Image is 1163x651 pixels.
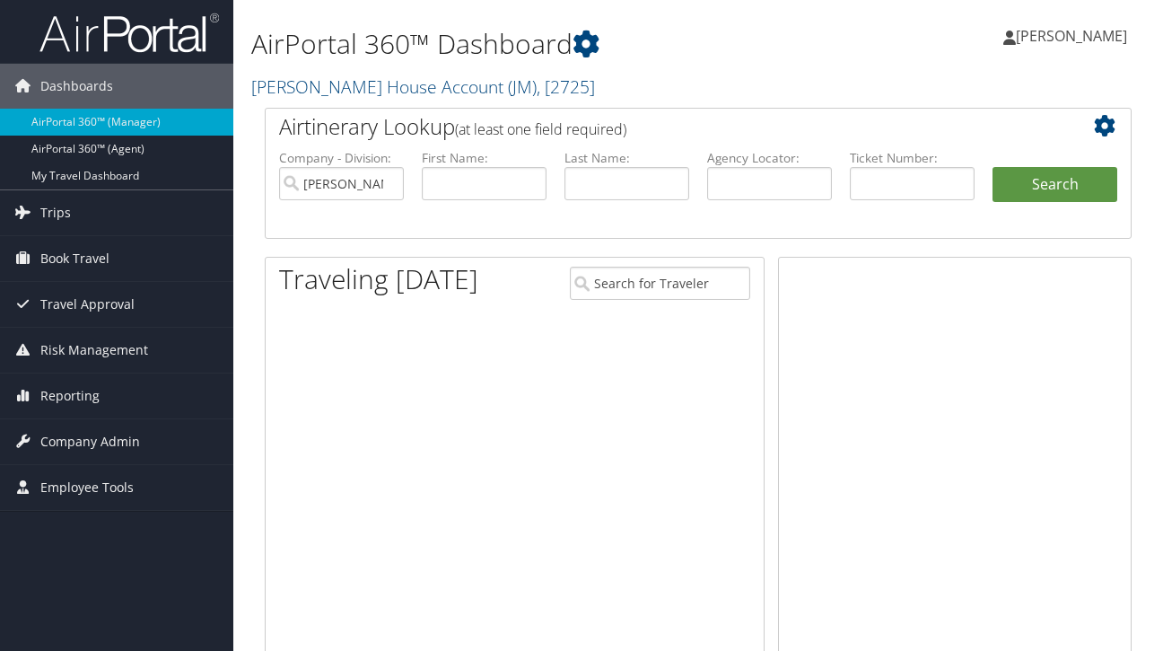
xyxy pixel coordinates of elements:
[422,149,547,167] label: First Name:
[251,75,595,99] a: [PERSON_NAME] House Account
[537,75,595,99] span: , [ 2725 ]
[40,328,148,373] span: Risk Management
[279,111,1045,142] h2: Airtinerary Lookup
[251,25,847,63] h1: AirPortal 360™ Dashboard
[1003,9,1145,63] a: [PERSON_NAME]
[40,419,140,464] span: Company Admin
[850,149,975,167] label: Ticket Number:
[40,190,71,235] span: Trips
[40,64,113,109] span: Dashboards
[992,167,1117,203] button: Search
[40,465,134,510] span: Employee Tools
[279,149,404,167] label: Company - Division:
[508,75,537,99] span: ( JM )
[40,236,109,281] span: Book Travel
[564,149,689,167] label: Last Name:
[455,119,626,139] span: (at least one field required)
[39,12,219,54] img: airportal-logo.png
[1016,26,1127,46] span: [PERSON_NAME]
[40,374,100,418] span: Reporting
[570,267,750,300] input: Search for Traveler
[707,149,832,167] label: Agency Locator:
[279,260,478,298] h1: Traveling [DATE]
[40,282,135,327] span: Travel Approval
